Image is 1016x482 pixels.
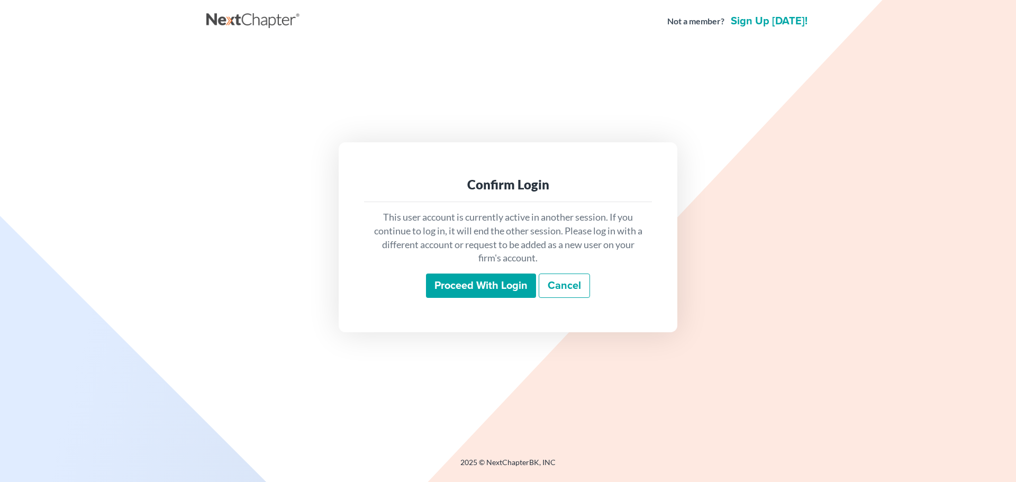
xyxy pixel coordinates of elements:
[206,457,810,476] div: 2025 © NextChapterBK, INC
[667,15,724,28] strong: Not a member?
[373,211,643,265] p: This user account is currently active in another session. If you continue to log in, it will end ...
[539,274,590,298] a: Cancel
[373,176,643,193] div: Confirm Login
[426,274,536,298] input: Proceed with login
[729,16,810,26] a: Sign up [DATE]!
